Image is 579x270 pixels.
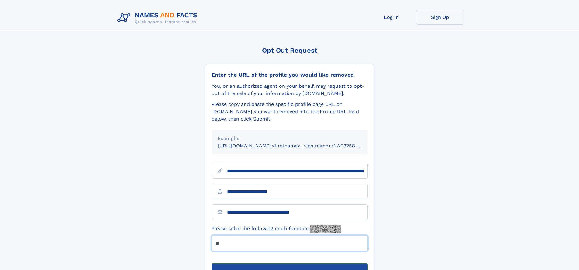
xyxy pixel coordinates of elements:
div: Example: [218,135,362,142]
div: Opt Out Request [205,47,374,54]
div: Enter the URL of the profile you would like removed [212,72,368,78]
div: Please copy and paste the specific profile page URL on [DOMAIN_NAME] you want removed into the Pr... [212,101,368,123]
small: [URL][DOMAIN_NAME]<firstname>_<lastname>/NAF325G-xxxxxxxx [218,143,379,149]
img: Logo Names and Facts [115,10,202,26]
div: You, or an authorized agent on your behalf, may request to opt-out of the sale of your informatio... [212,82,368,97]
a: Log In [367,10,416,25]
a: Sign Up [416,10,464,25]
label: Please solve the following math function: [212,225,341,233]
